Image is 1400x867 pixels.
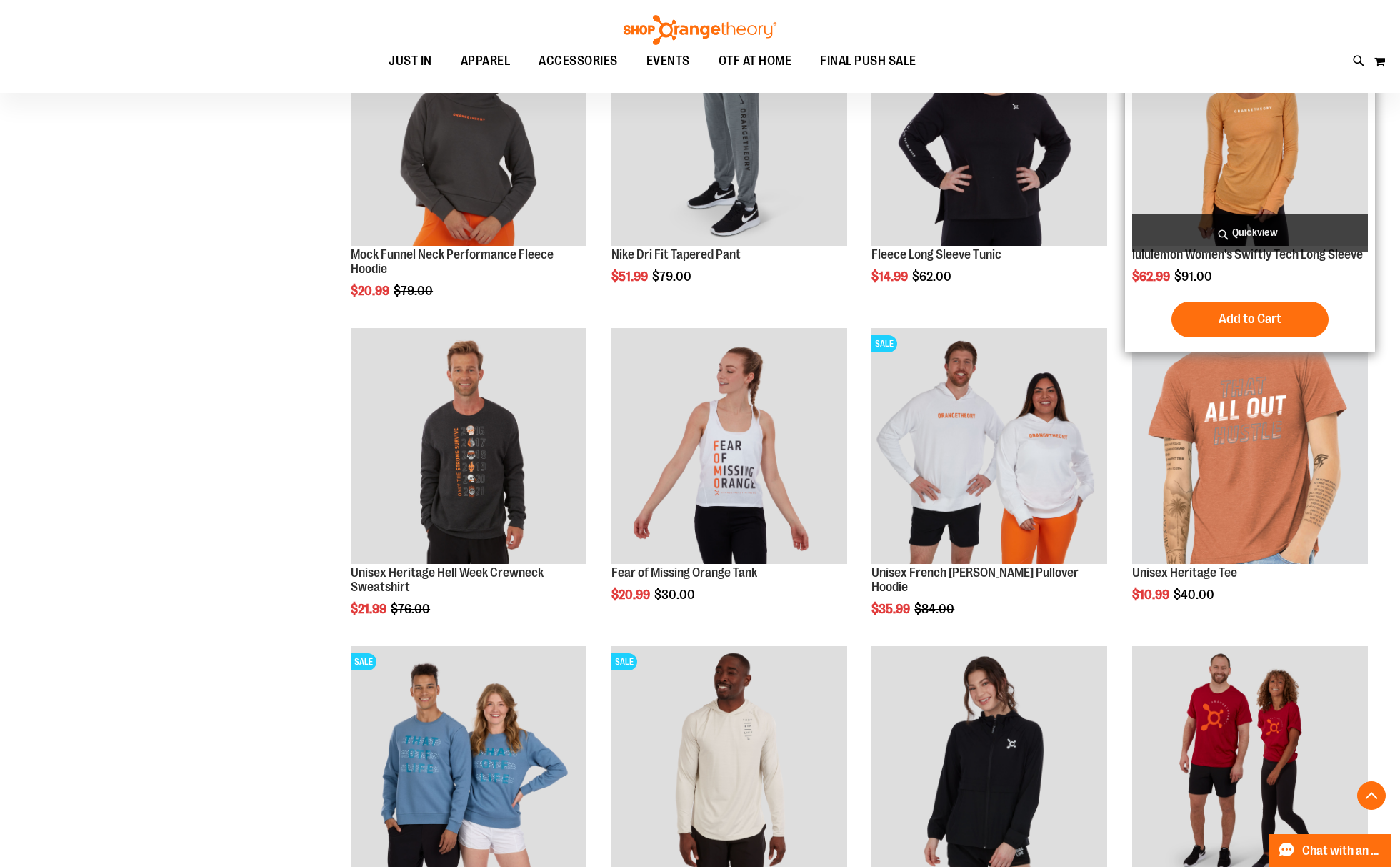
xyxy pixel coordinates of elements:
[351,10,586,246] img: Product image for Mock Funnel Neck Performance Fleece Hoodie
[1357,781,1386,810] button: Back To Top
[611,269,650,284] span: $51.99
[719,45,792,77] span: OTF AT HOME
[1302,844,1383,858] span: Chat with an Expert
[871,328,1107,566] a: Product image for Unisex French Terry Pullover HoodieSALE
[611,653,637,670] span: SALE
[864,321,1114,653] div: product
[1132,328,1368,566] a: Product image for Unisex Heritage TeeSALE
[621,15,779,45] img: Shop Orangetheory
[344,321,594,653] div: product
[604,321,854,638] div: product
[1174,588,1216,602] span: $40.00
[820,45,916,77] span: FINAL PUSH SALE
[611,328,847,566] a: Product image for Fear of Missing Orange Tank
[1171,302,1329,337] button: Add to Cart
[912,269,954,284] span: $62.00
[646,45,690,77] span: EVENTS
[611,328,847,564] img: Product image for Fear of Missing Orange Tank
[1125,3,1375,352] div: product
[654,588,697,602] span: $30.00
[394,284,435,298] span: $79.00
[871,328,1107,564] img: Product image for Unisex French Terry Pullover Hoodie
[1132,328,1368,564] img: Product image for Unisex Heritage Tee
[351,602,389,616] span: $21.99
[1269,834,1392,867] button: Chat with an Expert
[611,565,757,580] a: Fear of Missing Orange Tank
[611,10,847,248] a: Product image for Nike Dri Fit Tapered Pant
[611,10,847,246] img: Product image for Nike Dri Fit Tapered Pant
[351,328,586,566] a: Product image for Unisex Heritage Hell Week Crewneck Sweatshirt
[871,269,910,284] span: $14.99
[391,602,432,616] span: $76.00
[1132,269,1172,284] span: $62.99
[1132,588,1171,602] span: $10.99
[1132,214,1368,252] a: Quickview
[871,335,897,352] span: SALE
[871,247,1001,262] a: Fleece Long Sleeve Tunic
[1132,10,1368,248] a: Product image for lululemon Swiftly Tech Long Sleeve
[351,247,554,276] a: Mock Funnel Neck Performance Fleece Hoodie
[652,269,694,284] span: $79.00
[1219,311,1281,327] span: Add to Cart
[914,602,956,616] span: $84.00
[871,10,1107,248] a: Product image for Fleece Long Sleeve Tunic
[351,328,586,564] img: Product image for Unisex Heritage Hell Week Crewneck Sweatshirt
[611,588,652,602] span: $20.99
[1125,321,1375,638] div: product
[539,45,618,77] span: ACCESSORIES
[871,10,1107,246] img: Product image for Fleece Long Sleeve Tunic
[389,45,432,77] span: JUST IN
[351,565,544,594] a: Unisex Heritage Hell Week Crewneck Sweatshirt
[344,3,594,335] div: product
[1174,269,1214,284] span: $91.00
[351,653,376,670] span: SALE
[871,602,912,616] span: $35.99
[351,10,586,248] a: Product image for Mock Funnel Neck Performance Fleece Hoodie
[604,3,854,320] div: product
[1132,10,1368,246] img: Product image for lululemon Swiftly Tech Long Sleeve
[461,45,511,77] span: APPAREL
[864,3,1114,320] div: product
[611,247,741,262] a: Nike Dri Fit Tapered Pant
[1132,565,1237,580] a: Unisex Heritage Tee
[871,565,1079,594] a: Unisex French [PERSON_NAME] Pullover Hoodie
[351,284,391,298] span: $20.99
[1132,247,1363,262] a: lululemon Women's Swiftly Tech Long Sleeve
